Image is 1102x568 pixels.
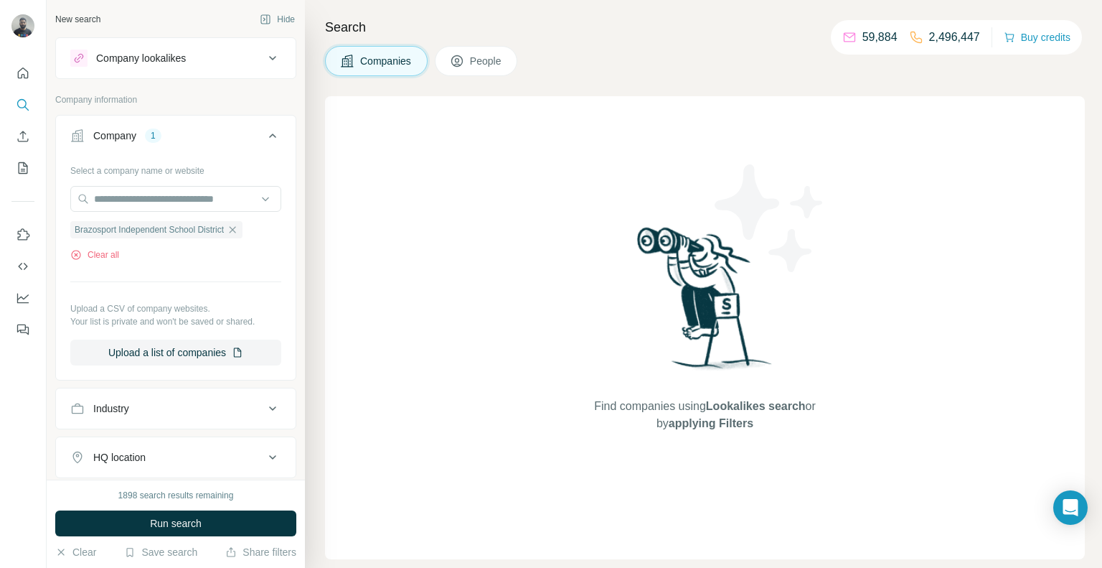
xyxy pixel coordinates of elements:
[11,317,34,343] button: Feedback
[862,29,898,46] p: 59,884
[325,17,1085,37] h4: Search
[631,223,780,383] img: Surfe Illustration - Woman searching with binoculars
[56,391,296,426] button: Industry
[11,253,34,279] button: Use Surfe API
[11,92,34,118] button: Search
[70,248,119,261] button: Clear all
[590,398,819,432] span: Find companies using or by
[56,118,296,159] button: Company1
[55,93,296,106] p: Company information
[1004,27,1070,47] button: Buy credits
[11,222,34,248] button: Use Surfe on LinkedIn
[56,440,296,475] button: HQ location
[93,450,146,465] div: HQ location
[70,159,281,177] div: Select a company name or website
[75,223,224,236] span: Brazosport Independent School District
[118,489,234,502] div: 1898 search results remaining
[11,60,34,86] button: Quick start
[55,511,296,536] button: Run search
[11,14,34,37] img: Avatar
[70,315,281,328] p: Your list is private and won't be saved or shared.
[150,516,202,531] span: Run search
[669,417,753,429] span: applying Filters
[705,154,834,283] img: Surfe Illustration - Stars
[93,129,136,143] div: Company
[93,401,129,416] div: Industry
[250,9,305,30] button: Hide
[706,400,806,412] span: Lookalikes search
[96,51,186,65] div: Company lookalikes
[70,340,281,366] button: Upload a list of companies
[124,545,197,559] button: Save search
[11,285,34,311] button: Dashboard
[55,545,96,559] button: Clear
[55,13,100,26] div: New search
[470,54,503,68] span: People
[56,41,296,75] button: Company lookalikes
[1053,490,1088,525] div: Open Intercom Messenger
[11,124,34,149] button: Enrich CSV
[929,29,980,46] p: 2,496,447
[360,54,413,68] span: Companies
[145,129,161,142] div: 1
[11,155,34,181] button: My lists
[70,302,281,315] p: Upload a CSV of company websites.
[225,545,296,559] button: Share filters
